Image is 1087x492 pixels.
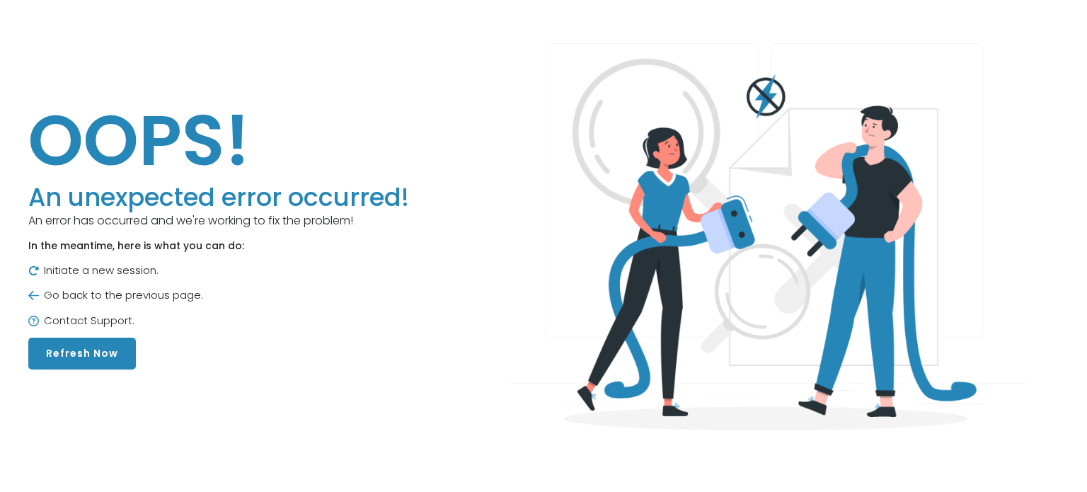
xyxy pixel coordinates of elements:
button: Refresh Now [28,338,136,370]
p: Go back to the previous page. [28,287,409,304]
p: Initiate a new session. [28,263,409,279]
h3: An unexpected error occurred! [28,183,409,212]
h1: OOPS! [28,98,409,183]
p: An error has occurred and we're working to fix the problem! [28,212,409,229]
p: Contact Support. [28,313,409,329]
p: In the meantime, here is what you can do: [28,239,409,253]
